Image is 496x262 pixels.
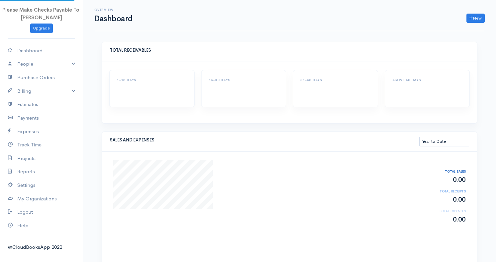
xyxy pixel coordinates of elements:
[110,48,469,53] h5: TOTAL RECEIVABLES
[413,170,466,173] h6: TOTAL SALES
[2,7,81,21] span: Please Make Checks Payable To: [PERSON_NAME]
[30,24,53,33] a: Upgrade
[110,138,419,142] h5: SALES AND EXPENSES
[413,209,466,213] h6: TOTAL EXPENSES
[300,78,371,82] h6: 31-45 DAYS
[413,216,466,223] h2: 0.00
[413,176,466,183] h2: 0.00
[94,8,132,12] h6: Overview
[209,78,279,82] h6: 16-30 DAYS
[413,189,466,193] h6: TOTAL RECEIPTS
[117,78,187,82] h6: 1-15 DAYS
[466,14,485,23] a: New
[413,196,466,203] h2: 0.00
[94,15,132,23] h1: Dashboard
[8,243,75,251] div: @CloudBooksApp 2022
[392,78,462,82] h6: ABOVE 45 DAYS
